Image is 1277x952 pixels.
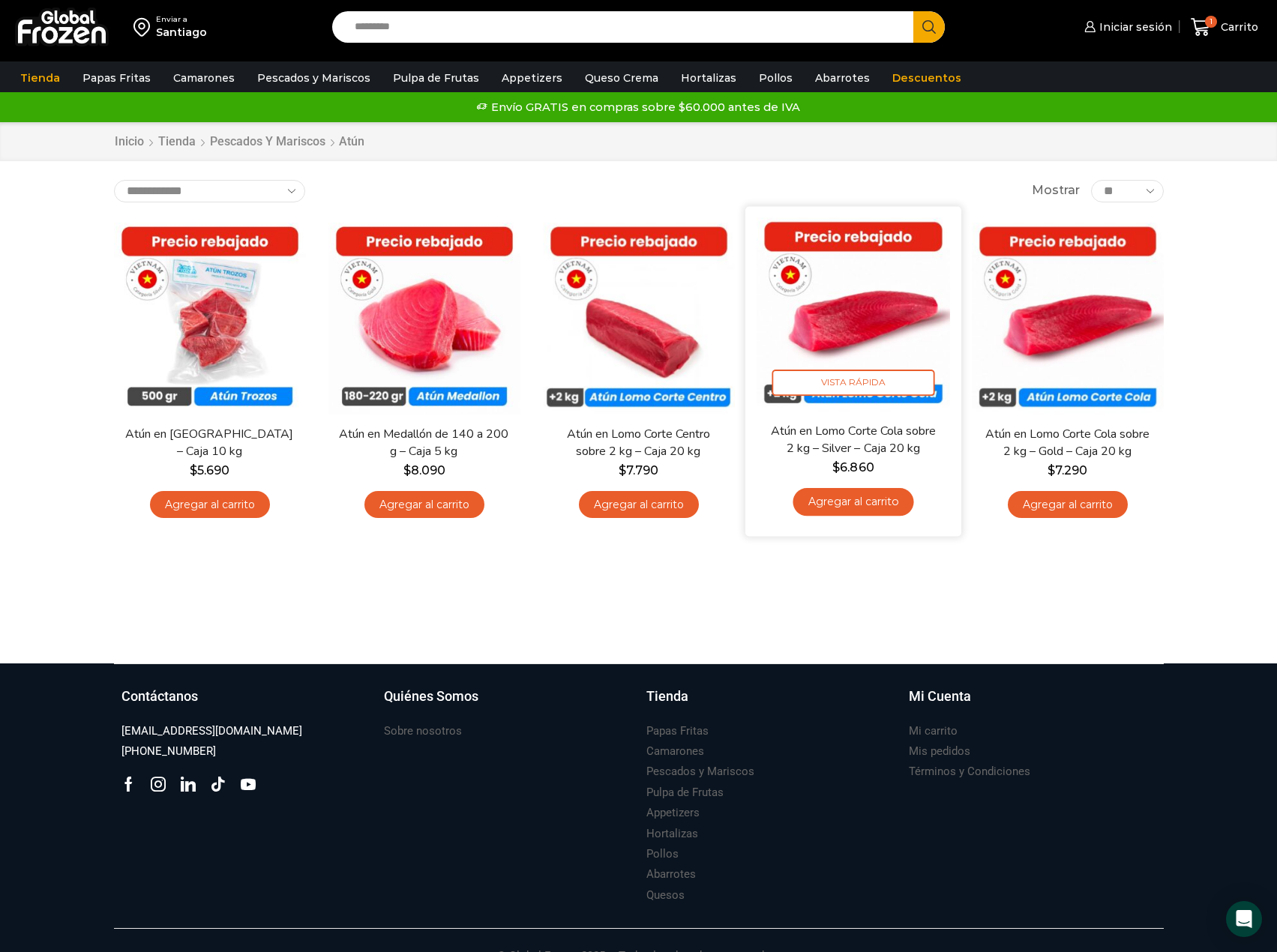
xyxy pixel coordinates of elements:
[808,64,877,92] a: Abarrotes
[885,64,969,92] a: Descuentos
[913,11,945,43] button: Search button
[121,744,216,759] h3: [PHONE_NUMBER]
[114,133,145,151] a: Inicio
[13,64,67,92] a: Tienda
[909,687,1156,721] a: Mi Cuenta
[1008,491,1128,519] a: Agregar al carrito: “Atún en Lomo Corte Cola sobre 2 kg - Gold – Caja 20 kg”
[909,762,1030,782] a: Términos y Condiciones
[384,687,631,721] a: Quiénes Somos
[577,64,666,92] a: Queso Crema
[646,888,685,903] h3: Quesos
[673,64,744,92] a: Hortalizas
[250,64,378,92] a: Pescados y Mariscos
[364,491,484,519] a: Agregar al carrito: “Atún en Medallón de 140 a 200 g - Caja 5 kg”
[772,370,934,396] span: Vista Rápida
[552,426,724,460] a: Atún en Lomo Corte Centro sobre 2 kg – Caja 20 kg
[339,134,364,148] h1: Atún
[156,25,207,40] div: Santiago
[121,687,369,721] a: Contáctanos
[646,687,688,706] h3: Tienda
[1048,463,1087,477] bdi: 7.290
[832,460,874,474] bdi: 6.860
[751,64,800,92] a: Pollos
[909,764,1030,780] h3: Términos y Condiciones
[646,785,724,801] h3: Pulpa de Frutas
[646,723,709,739] h3: Papas Fritas
[1217,19,1258,34] span: Carrito
[337,426,510,460] a: Atún en Medallón de 140 a 200 g – Caja 5 kg
[1096,19,1172,34] span: Iniciar sesión
[646,741,704,762] a: Camarones
[646,783,724,803] a: Pulpa de Frutas
[909,741,970,762] a: Mis pedidos
[384,723,462,739] h3: Sobre nosotros
[190,463,229,477] bdi: 5.690
[832,460,840,474] span: $
[909,744,970,759] h3: Mis pedidos
[646,864,696,885] a: Abarrotes
[385,64,487,92] a: Pulpa de Frutas
[114,133,364,151] nav: Breadcrumb
[403,463,445,477] bdi: 8.090
[114,180,305,202] select: Pedido de la tienda
[150,491,270,519] a: Agregar al carrito: “Atún en Trozos - Caja 10 kg”
[384,687,478,706] h3: Quiénes Somos
[121,741,216,762] a: [PHONE_NUMBER]
[766,422,940,457] a: Atún en Lomo Corte Cola sobre 2 kg – Silver – Caja 20 kg
[646,744,704,759] h3: Camarones
[646,762,754,782] a: Pescados y Mariscos
[384,721,462,741] a: Sobre nosotros
[1205,16,1217,28] span: 1
[133,14,156,40] img: address-field-icon.svg
[403,463,411,477] span: $
[646,824,698,844] a: Hortalizas
[166,64,242,92] a: Camarones
[646,687,894,721] a: Tienda
[909,723,958,739] h3: Mi carrito
[646,764,754,780] h3: Pescados y Mariscos
[619,463,626,477] span: $
[646,867,696,882] h3: Abarrotes
[909,687,971,706] h3: Mi Cuenta
[1226,901,1262,937] div: Open Intercom Messenger
[156,14,207,25] div: Enviar a
[619,463,658,477] bdi: 7.790
[646,721,709,741] a: Papas Fritas
[121,721,302,741] a: [EMAIL_ADDRESS][DOMAIN_NAME]
[1048,463,1055,477] span: $
[646,844,679,864] a: Pollos
[646,803,700,823] a: Appetizers
[646,885,685,906] a: Quesos
[579,491,699,519] a: Agregar al carrito: “Atún en Lomo Corte Centro sobre 2 kg - Caja 20 kg”
[793,488,913,516] a: Agregar al carrito: “Atún en Lomo Corte Cola sobre 2 kg - Silver - Caja 20 kg”
[121,723,302,739] h3: [EMAIL_ADDRESS][DOMAIN_NAME]
[1187,10,1262,45] a: 1 Carrito
[1081,12,1172,42] a: Iniciar sesión
[121,687,198,706] h3: Contáctanos
[157,133,196,151] a: Tienda
[981,426,1153,460] a: Atún en Lomo Corte Cola sobre 2 kg – Gold – Caja 20 kg
[190,463,197,477] span: $
[494,64,570,92] a: Appetizers
[1032,182,1080,199] span: Mostrar
[646,846,679,862] h3: Pollos
[75,64,158,92] a: Papas Fritas
[646,826,698,842] h3: Hortalizas
[209,133,326,151] a: Pescados y Mariscos
[123,426,295,460] a: Atún en [GEOGRAPHIC_DATA] – Caja 10 kg
[646,805,700,821] h3: Appetizers
[909,721,958,741] a: Mi carrito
